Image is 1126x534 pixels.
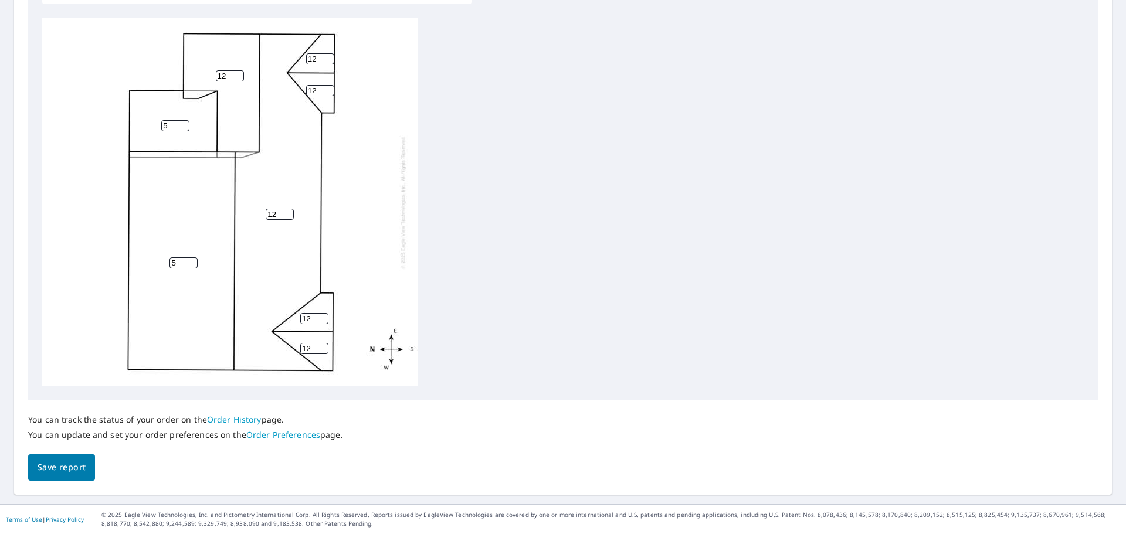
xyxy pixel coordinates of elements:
a: Order Preferences [246,429,320,440]
a: Terms of Use [6,515,42,523]
p: You can update and set your order preferences on the page. [28,430,343,440]
a: Privacy Policy [46,515,84,523]
p: You can track the status of your order on the page. [28,414,343,425]
a: Order History [207,414,262,425]
button: Save report [28,454,95,481]
span: Save report [38,460,86,475]
p: © 2025 Eagle View Technologies, Inc. and Pictometry International Corp. All Rights Reserved. Repo... [101,511,1120,528]
p: | [6,516,84,523]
